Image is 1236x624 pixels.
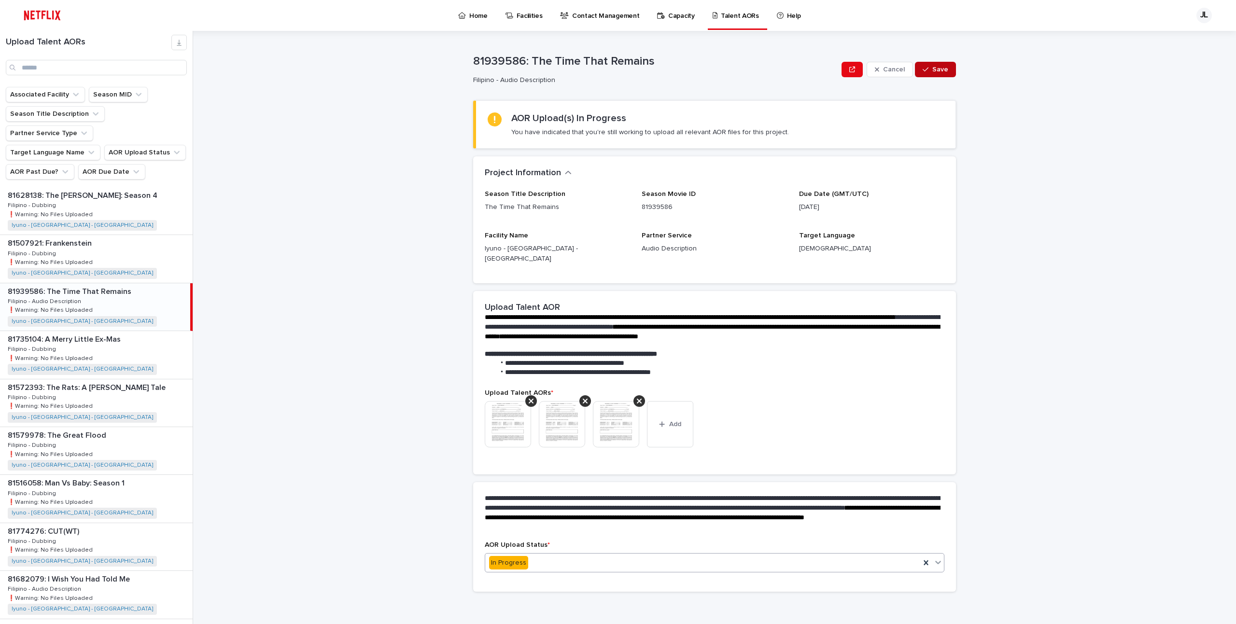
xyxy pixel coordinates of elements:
button: Add [647,401,693,447]
p: ❗️Warning: No Files Uploaded [8,305,95,314]
p: ❗️Warning: No Files Uploaded [8,593,95,602]
a: Iyuno - [GEOGRAPHIC_DATA] - [GEOGRAPHIC_DATA] [12,462,153,469]
p: ❗️Warning: No Files Uploaded [8,257,95,266]
button: Target Language Name [6,145,100,160]
button: Season Title Description [6,106,105,122]
span: Facility Name [485,232,528,239]
p: ❗️Warning: No Files Uploaded [8,545,95,554]
p: ❗️Warning: No Files Uploaded [8,401,95,410]
h2: Project Information [485,168,561,179]
h2: Upload Talent AOR [485,303,560,313]
p: Filipino - Dubbing [8,249,58,257]
a: Iyuno - [GEOGRAPHIC_DATA] - [GEOGRAPHIC_DATA] [12,366,153,373]
span: Add [669,421,681,428]
button: Cancel [867,62,913,77]
p: 81516058: Man Vs Baby: Season 1 [8,477,126,488]
span: Partner Service [642,232,692,239]
p: 81507921: Frankenstein [8,237,94,248]
p: Filipino - Audio Description [8,584,83,593]
p: 81939586: The Time That Remains [8,285,133,296]
a: Iyuno - [GEOGRAPHIC_DATA] - [GEOGRAPHIC_DATA] [12,606,153,612]
p: 81682079: I Wish You Had Told Me [8,573,132,584]
span: Due Date (GMT/UTC) [799,191,869,197]
p: ❗️Warning: No Files Uploaded [8,209,95,218]
p: Filipino - Dubbing [8,536,58,545]
p: 81572393: The Rats: A [PERSON_NAME] Tale [8,381,168,392]
h2: AOR Upload(s) In Progress [511,112,626,124]
button: Associated Facility [6,87,85,102]
button: Partner Service Type [6,125,93,141]
p: 81579978: The Great Flood [8,429,108,440]
p: You have indicated that you're still working to upload all relevant AOR files for this project. [511,128,789,137]
p: ❗️Warning: No Files Uploaded [8,449,95,458]
p: 81628138: The [PERSON_NAME]: Season 4 [8,189,159,200]
p: Filipino - Dubbing [8,488,58,497]
span: AOR Upload Status [485,541,550,548]
a: Iyuno - [GEOGRAPHIC_DATA] - [GEOGRAPHIC_DATA] [12,318,153,325]
p: Audio Description [642,244,787,254]
p: Iyuno - [GEOGRAPHIC_DATA] - [GEOGRAPHIC_DATA] [485,244,630,264]
a: Iyuno - [GEOGRAPHIC_DATA] - [GEOGRAPHIC_DATA] [12,222,153,229]
a: Iyuno - [GEOGRAPHIC_DATA] - [GEOGRAPHIC_DATA] [12,270,153,277]
span: Cancel [883,66,905,73]
button: AOR Due Date [78,164,145,180]
p: Filipino - Dubbing [8,392,58,401]
span: Save [932,66,948,73]
span: Season Movie ID [642,191,696,197]
h1: Upload Talent AORs [6,37,171,48]
button: Project Information [485,168,572,179]
p: [DATE] [799,202,944,212]
p: ❗️Warning: No Files Uploaded [8,497,95,506]
div: In Progress [489,556,528,570]
div: JL [1196,8,1212,23]
a: Iyuno - [GEOGRAPHIC_DATA] - [GEOGRAPHIC_DATA] [12,414,153,421]
span: Season Title Description [485,191,565,197]
p: Filipino - Audio Description [8,296,83,305]
a: Iyuno - [GEOGRAPHIC_DATA] - [GEOGRAPHIC_DATA] [12,510,153,516]
button: Season MID [89,87,148,102]
p: Filipino - Dubbing [8,440,58,449]
p: The Time That Remains [485,202,630,212]
p: 81735104: A Merry Little Ex-Mas [8,333,123,344]
p: 81939586: The Time That Remains [473,55,838,69]
p: 81939586 [642,202,787,212]
a: Iyuno - [GEOGRAPHIC_DATA] - [GEOGRAPHIC_DATA] [12,558,153,565]
input: Search [6,60,187,75]
button: AOR Past Due? [6,164,74,180]
span: Upload Talent AORs [485,389,553,396]
p: ❗️Warning: No Files Uploaded [8,353,95,362]
img: ifQbXi3ZQGMSEF7WDB7W [19,6,65,25]
button: AOR Upload Status [104,145,186,160]
button: Save [915,62,956,77]
p: [DEMOGRAPHIC_DATA] [799,244,944,254]
p: 81774276: CUT(WT) [8,525,81,536]
span: Target Language [799,232,855,239]
p: Filipino - Dubbing [8,344,58,353]
p: Filipino - Dubbing [8,200,58,209]
p: Filipino - Audio Description [473,76,834,84]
